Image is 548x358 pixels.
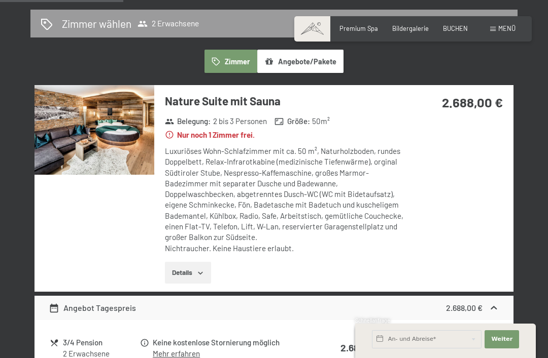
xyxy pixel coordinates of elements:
[443,24,468,32] a: BUCHEN
[165,262,211,284] button: Details
[485,330,519,348] button: Weiter
[153,349,200,358] a: Mehr erfahren
[62,16,131,31] h2: Zimmer wählen
[257,50,344,73] button: Angebote/Pakete
[213,116,267,127] span: 2 bis 3 Personen
[63,337,139,348] div: 3/4 Pension
[355,317,390,324] span: Schnellanfrage
[165,130,255,140] strong: Nur noch 1 Zimmer frei.
[340,342,386,353] strong: 2.688,00 €
[35,296,513,320] div: Angebot Tagespreis2.688,00 €
[49,302,136,314] div: Angebot Tagespreis
[153,337,318,348] div: Keine kostenlose Stornierung möglich
[165,93,405,109] h3: Nature Suite mit Sauna
[165,146,405,254] div: Luxuriöses Wohn-Schlafzimmer mit ca. 50 m², Naturholzboden, rundes Doppelbett, Relax-Infrarotkabi...
[498,24,516,32] span: Menü
[204,50,257,73] button: Zimmer
[491,335,512,343] span: Weiter
[442,94,503,110] strong: 2.688,00 €
[312,116,330,127] span: 50 m²
[35,85,154,175] img: mss_renderimg.php
[339,24,378,32] a: Premium Spa
[392,24,429,32] a: Bildergalerie
[446,303,483,312] strong: 2.688,00 €
[165,116,211,127] strong: Belegung :
[275,116,310,127] strong: Größe :
[138,19,199,29] span: 2 Erwachsene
